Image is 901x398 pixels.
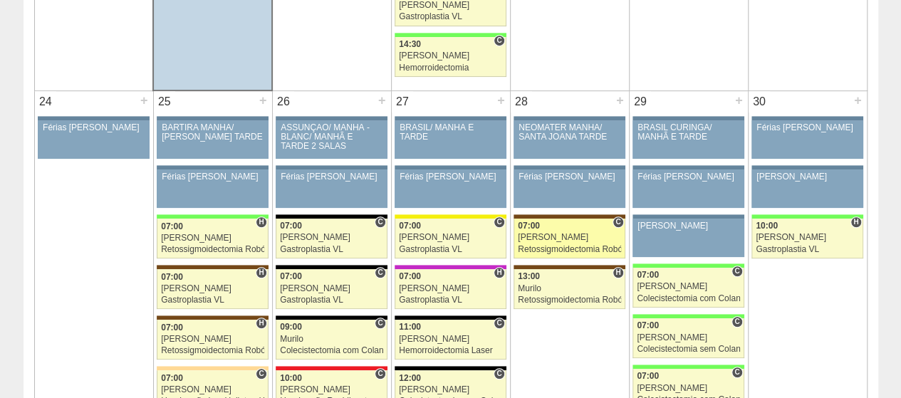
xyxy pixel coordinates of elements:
[756,221,778,231] span: 10:00
[257,91,269,110] div: +
[756,233,859,242] div: [PERSON_NAME]
[637,294,740,303] div: Colecistectomia com Colangiografia VL
[852,91,864,110] div: +
[637,282,740,291] div: [PERSON_NAME]
[392,91,414,112] div: 27
[157,265,268,269] div: Key: Santa Joana
[276,366,387,370] div: Key: Assunção
[280,373,302,383] span: 10:00
[613,216,623,228] span: Consultório
[157,165,268,169] div: Key: Aviso
[280,271,302,281] span: 07:00
[280,335,383,344] div: Murilo
[276,219,387,258] a: C 07:00 [PERSON_NAME] Gastroplastia VL
[280,233,383,242] div: [PERSON_NAME]
[514,116,625,120] div: Key: Aviso
[751,169,863,208] a: [PERSON_NAME]
[276,269,387,309] a: C 07:00 [PERSON_NAME] Gastroplastia VL
[375,368,385,379] span: Consultório
[38,116,149,120] div: Key: Aviso
[276,169,387,208] a: Férias [PERSON_NAME]
[632,120,744,159] a: BRASIL CURINGA/ MANHÃ E TARDE
[637,221,739,231] div: [PERSON_NAME]
[138,91,150,110] div: +
[395,265,506,269] div: Key: Maria Braido
[280,295,383,305] div: Gastroplastia VL
[281,123,382,152] div: ASSUNÇÃO/ MANHÃ -BLANC/ MANHÃ E TARDE 2 SALAS
[749,91,771,112] div: 30
[751,165,863,169] div: Key: Aviso
[280,245,383,254] div: Gastroplastia VL
[637,371,659,381] span: 07:00
[399,335,502,344] div: [PERSON_NAME]
[395,37,506,77] a: C 14:30 [PERSON_NAME] Hemorroidectomia
[632,169,744,208] a: Férias [PERSON_NAME]
[395,269,506,309] a: H 07:00 [PERSON_NAME] Gastroplastia VL
[161,234,264,243] div: [PERSON_NAME]
[399,245,502,254] div: Gastroplastia VL
[637,345,740,354] div: Colecistectomia sem Colangiografia VL
[43,123,145,132] div: Férias [PERSON_NAME]
[399,346,502,355] div: Hemorroidectomia Laser
[731,316,742,328] span: Consultório
[256,318,266,329] span: Hospital
[395,366,506,370] div: Key: Blanc
[400,172,501,182] div: Férias [PERSON_NAME]
[161,346,264,355] div: Retossigmoidectomia Robótica
[395,169,506,208] a: Férias [PERSON_NAME]
[756,123,858,132] div: Férias [PERSON_NAME]
[161,323,183,332] span: 07:00
[395,165,506,169] div: Key: Aviso
[161,245,264,254] div: Retossigmoidectomia Robótica
[514,165,625,169] div: Key: Aviso
[276,315,387,320] div: Key: Blanc
[514,214,625,219] div: Key: Santa Joana
[731,367,742,378] span: Consultório
[157,315,268,320] div: Key: Santa Joana
[632,268,744,308] a: C 07:00 [PERSON_NAME] Colecistectomia com Colangiografia VL
[514,219,625,258] a: C 07:00 [PERSON_NAME] Retossigmoidectomia Robótica
[399,284,502,293] div: [PERSON_NAME]
[161,295,264,305] div: Gastroplastia VL
[632,219,744,257] a: [PERSON_NAME]
[632,116,744,120] div: Key: Aviso
[256,368,266,379] span: Consultório
[632,365,744,369] div: Key: Brasil
[276,120,387,159] a: ASSUNÇÃO/ MANHÃ -BLANC/ MANHÃ E TARDE 2 SALAS
[395,33,506,37] div: Key: Brasil
[518,221,540,231] span: 07:00
[514,120,625,159] a: NEOMATER MANHÃ/ SANTA JOANA TARDE
[518,295,621,305] div: Retossigmoidectomia Robótica
[157,120,268,159] a: BARTIRA MANHÃ/ [PERSON_NAME] TARDE
[756,245,859,254] div: Gastroplastia VL
[395,214,506,219] div: Key: Santa Rita
[630,91,652,112] div: 29
[518,245,621,254] div: Retossigmoidectomia Robótica
[281,172,382,182] div: Férias [PERSON_NAME]
[494,35,504,46] span: Consultório
[399,233,502,242] div: [PERSON_NAME]
[632,318,744,358] a: C 07:00 [PERSON_NAME] Colecistectomia sem Colangiografia VL
[494,216,504,228] span: Consultório
[637,333,740,342] div: [PERSON_NAME]
[632,314,744,318] div: Key: Brasil
[157,116,268,120] div: Key: Aviso
[395,219,506,258] a: C 07:00 [PERSON_NAME] Gastroplastia VL
[161,335,264,344] div: [PERSON_NAME]
[399,295,502,305] div: Gastroplastia VL
[161,373,183,383] span: 07:00
[280,284,383,293] div: [PERSON_NAME]
[157,320,268,360] a: H 07:00 [PERSON_NAME] Retossigmoidectomia Robótica
[514,269,625,309] a: H 13:00 Murilo Retossigmoidectomia Robótica
[399,51,502,61] div: [PERSON_NAME]
[280,346,383,355] div: Colecistectomia com Colangiografia VL
[614,91,626,110] div: +
[632,165,744,169] div: Key: Aviso
[637,172,739,182] div: Férias [PERSON_NAME]
[751,219,863,258] a: H 10:00 [PERSON_NAME] Gastroplastia VL
[495,91,507,110] div: +
[276,265,387,269] div: Key: Blanc
[518,284,621,293] div: Murilo
[519,123,620,142] div: NEOMATER MANHÃ/ SANTA JOANA TARDE
[161,284,264,293] div: [PERSON_NAME]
